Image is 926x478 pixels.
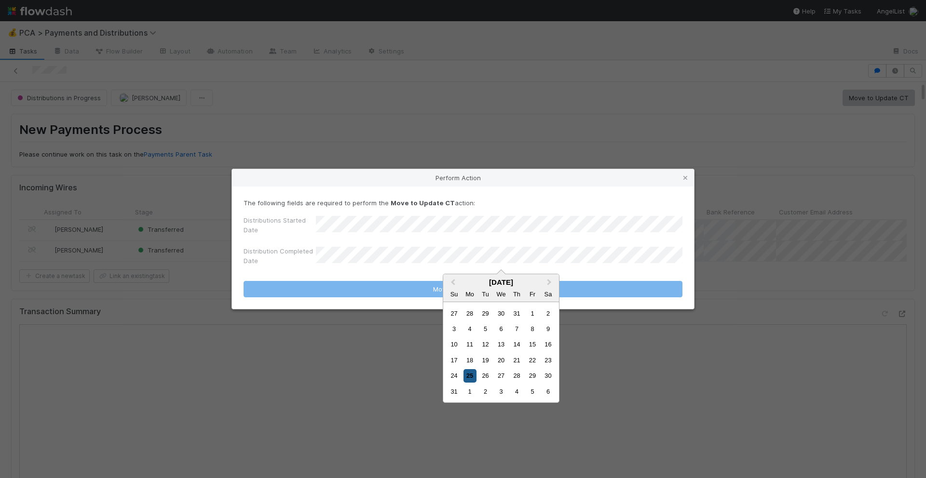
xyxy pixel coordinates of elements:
[542,354,555,367] div: Choose Saturday, August 23rd, 2025
[494,322,507,335] div: Choose Wednesday, August 6th, 2025
[542,307,555,320] div: Choose Saturday, August 2nd, 2025
[510,385,523,398] div: Choose Thursday, September 4th, 2025
[494,288,507,301] div: Wednesday
[479,322,492,335] div: Choose Tuesday, August 5th, 2025
[542,288,555,301] div: Saturday
[479,385,492,398] div: Choose Tuesday, September 2nd, 2025
[463,338,477,351] div: Choose Monday, August 11th, 2025
[443,274,559,403] div: Choose Date
[542,338,555,351] div: Choose Saturday, August 16th, 2025
[526,338,539,351] div: Choose Friday, August 15th, 2025
[463,322,477,335] div: Choose Monday, August 4th, 2025
[244,215,316,235] label: Distributions Started Date
[510,338,523,351] div: Choose Thursday, August 14th, 2025
[543,275,558,291] button: Next Month
[526,288,539,301] div: Friday
[494,369,507,382] div: Choose Wednesday, August 27th, 2025
[526,307,539,320] div: Choose Friday, August 1st, 2025
[448,288,461,301] div: Sunday
[494,385,507,398] div: Choose Wednesday, September 3rd, 2025
[448,338,461,351] div: Choose Sunday, August 10th, 2025
[463,307,477,320] div: Choose Monday, July 28th, 2025
[463,369,477,382] div: Choose Monday, August 25th, 2025
[391,199,455,207] strong: Move to Update CT
[494,307,507,320] div: Choose Wednesday, July 30th, 2025
[494,338,507,351] div: Choose Wednesday, August 13th, 2025
[526,322,539,335] div: Choose Friday, August 8th, 2025
[244,281,682,297] button: Move to Update CT
[542,322,555,335] div: Choose Saturday, August 9th, 2025
[443,278,559,286] div: [DATE]
[448,322,461,335] div: Choose Sunday, August 3rd, 2025
[463,288,477,301] div: Monday
[526,354,539,367] div: Choose Friday, August 22nd, 2025
[510,354,523,367] div: Choose Thursday, August 21st, 2025
[526,385,539,398] div: Choose Friday, September 5th, 2025
[444,275,460,291] button: Previous Month
[448,369,461,382] div: Choose Sunday, August 24th, 2025
[510,307,523,320] div: Choose Thursday, July 31st, 2025
[542,385,555,398] div: Choose Saturday, September 6th, 2025
[479,307,492,320] div: Choose Tuesday, July 29th, 2025
[510,288,523,301] div: Thursday
[448,385,461,398] div: Choose Sunday, August 31st, 2025
[463,354,477,367] div: Choose Monday, August 18th, 2025
[526,369,539,382] div: Choose Friday, August 29th, 2025
[446,305,556,399] div: Month August, 2025
[510,322,523,335] div: Choose Thursday, August 7th, 2025
[510,369,523,382] div: Choose Thursday, August 28th, 2025
[448,307,461,320] div: Choose Sunday, July 27th, 2025
[244,198,682,208] p: The following fields are required to perform the action:
[479,354,492,367] div: Choose Tuesday, August 19th, 2025
[479,288,492,301] div: Tuesday
[542,369,555,382] div: Choose Saturday, August 30th, 2025
[479,338,492,351] div: Choose Tuesday, August 12th, 2025
[479,369,492,382] div: Choose Tuesday, August 26th, 2025
[494,354,507,367] div: Choose Wednesday, August 20th, 2025
[244,246,316,266] label: Distribution Completed Date
[463,385,477,398] div: Choose Monday, September 1st, 2025
[448,354,461,367] div: Choose Sunday, August 17th, 2025
[232,169,694,186] div: Perform Action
